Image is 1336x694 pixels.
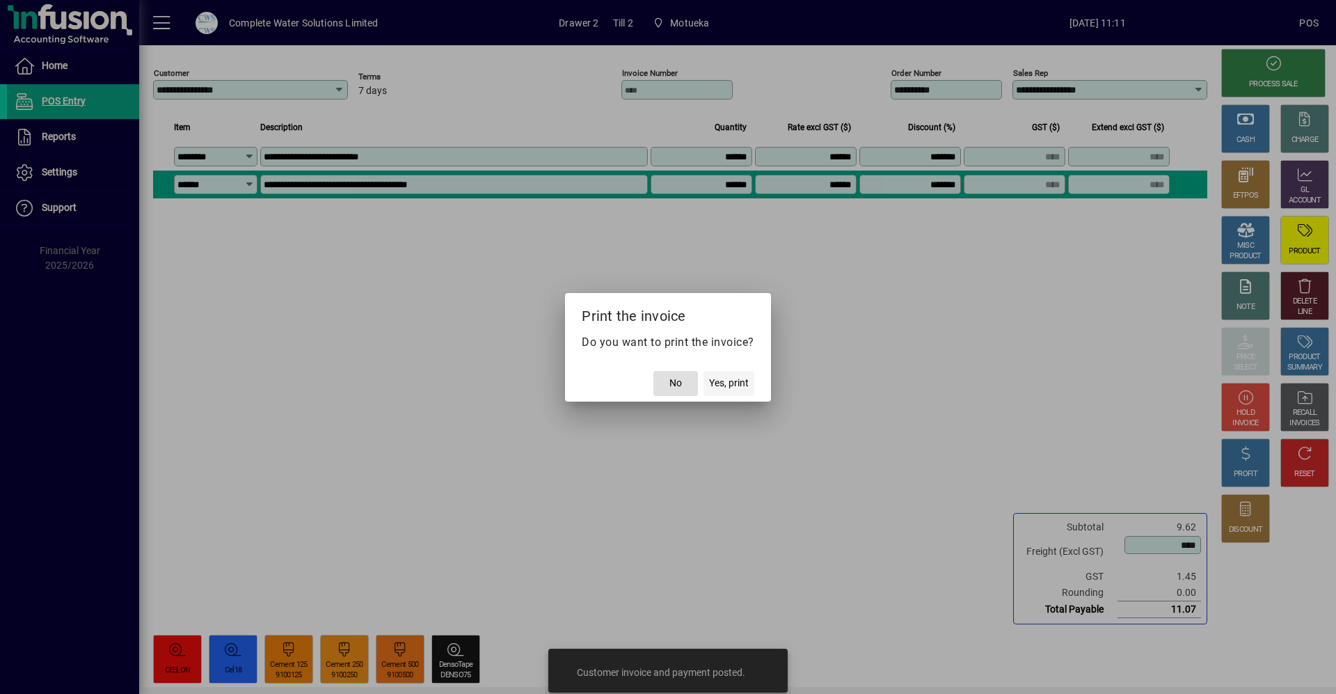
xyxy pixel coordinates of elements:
[709,376,749,391] span: Yes, print
[582,334,754,351] p: Do you want to print the invoice?
[565,293,771,333] h2: Print the invoice
[669,376,682,391] span: No
[703,371,754,396] button: Yes, print
[653,371,698,396] button: No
